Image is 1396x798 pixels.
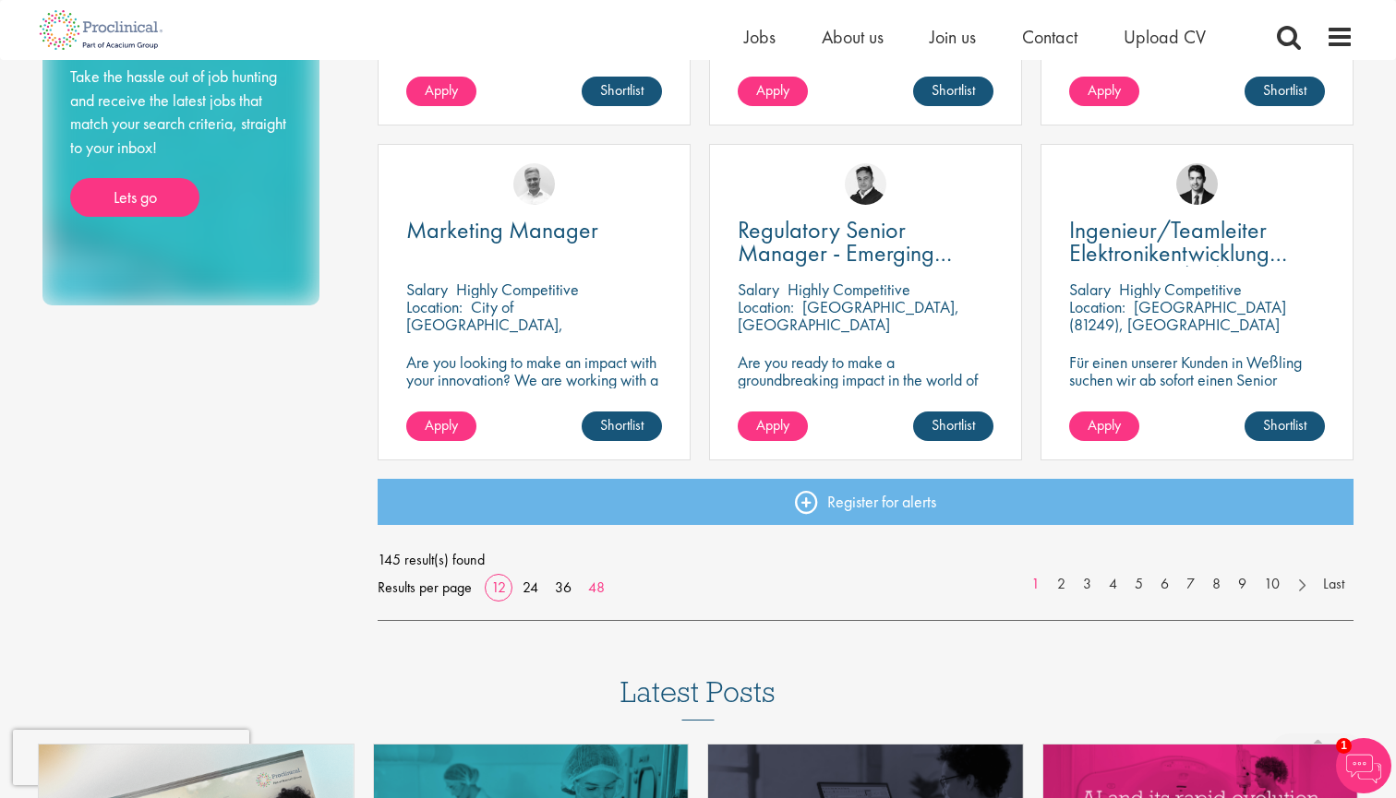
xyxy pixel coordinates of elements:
p: Highly Competitive [1119,279,1242,300]
img: Thomas Wenig [1176,163,1218,205]
span: Location: [738,296,794,317]
span: Salary [1069,279,1111,300]
span: Apply [425,80,458,100]
a: Shortlist [913,411,993,441]
span: Results per page [378,574,472,601]
h3: Latest Posts [620,676,776,721]
a: Shortlist [582,77,662,106]
span: Salary [738,279,779,300]
span: Salary [406,279,448,300]
img: Joshua Bye [513,163,555,205]
a: Apply [738,77,808,106]
a: Regulatory Senior Manager - Emerging Markets [738,219,993,265]
a: 7 [1177,574,1204,595]
a: 36 [548,578,578,597]
p: Highly Competitive [456,279,579,300]
div: Take the hassle out of job hunting and receive the latest jobs that match your search criteria, s... [70,65,292,217]
a: Marketing Manager [406,219,662,242]
img: Chatbot [1336,738,1391,793]
span: 145 result(s) found [378,546,1354,574]
a: Upload CV [1124,25,1206,49]
a: 24 [516,578,545,597]
a: Shortlist [1245,411,1325,441]
span: Apply [1088,415,1121,435]
iframe: reCAPTCHA [13,730,249,785]
a: 1 [1022,574,1049,595]
a: 8 [1203,574,1230,595]
img: Peter Duvall [845,163,886,205]
span: Apply [756,415,789,435]
a: Register for alerts [378,479,1354,525]
span: Ingenieur/Teamleiter Elektronikentwicklung Aviation (m/w/d) [1069,214,1287,292]
span: Location: [406,296,463,317]
p: Are you ready to make a groundbreaking impact in the world of biotechnology? Join a growing compa... [738,353,993,441]
span: Regulatory Senior Manager - Emerging Markets [738,214,952,292]
a: Apply [1069,77,1139,106]
a: 12 [485,578,512,597]
p: Are you looking to make an impact with your innovation? We are working with a well-established ph... [406,353,662,441]
a: Apply [1069,411,1139,441]
a: 9 [1229,574,1256,595]
span: Location: [1069,296,1125,317]
p: Für einen unserer Kunden in Weßling suchen wir ab sofort einen Senior Electronics Engineer Avioni... [1069,353,1325,423]
a: Apply [406,77,476,106]
a: 10 [1255,574,1289,595]
a: Jobs [744,25,776,49]
a: About us [822,25,884,49]
span: Apply [425,415,458,435]
a: 5 [1125,574,1152,595]
p: City of [GEOGRAPHIC_DATA], [GEOGRAPHIC_DATA] [406,296,563,352]
span: Apply [1088,80,1121,100]
a: 6 [1151,574,1178,595]
a: Apply [738,411,808,441]
span: 1 [1336,738,1352,754]
a: 2 [1048,574,1075,595]
p: [GEOGRAPHIC_DATA] (81249), [GEOGRAPHIC_DATA] [1069,296,1286,335]
a: 48 [582,578,611,597]
a: Join us [930,25,976,49]
a: Last [1314,574,1354,595]
span: Marketing Manager [406,214,598,245]
a: Shortlist [1245,77,1325,106]
p: [GEOGRAPHIC_DATA], [GEOGRAPHIC_DATA] [738,296,959,335]
a: Apply [406,411,476,441]
a: 3 [1074,574,1101,595]
a: Shortlist [913,77,993,106]
p: Highly Competitive [788,279,910,300]
a: Ingenieur/Teamleiter Elektronikentwicklung Aviation (m/w/d) [1069,219,1325,265]
a: Shortlist [582,411,662,441]
a: Contact [1022,25,1077,49]
span: Apply [756,80,789,100]
a: Lets go [70,178,199,217]
a: 4 [1100,574,1126,595]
